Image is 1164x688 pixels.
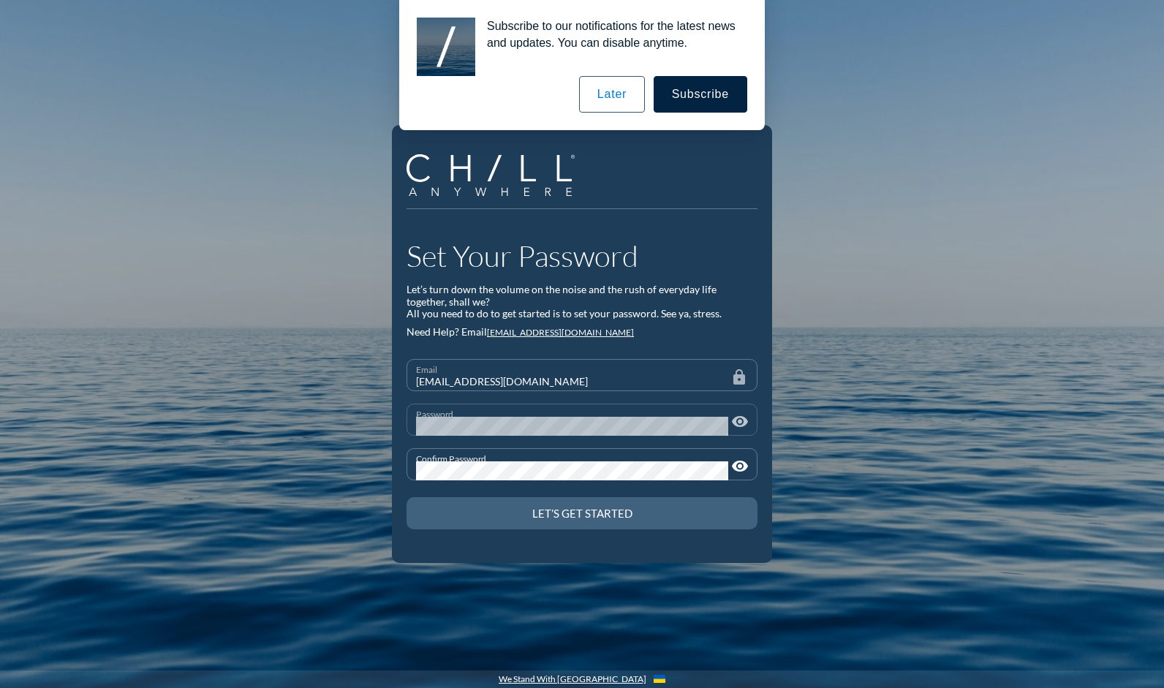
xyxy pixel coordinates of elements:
input: Password [416,417,728,436]
h1: Set Your Password [407,238,757,273]
button: Subscribe [654,76,747,113]
span: Need Help? Email [407,325,487,338]
i: visibility [731,413,749,431]
i: visibility [731,458,749,475]
div: Subscribe to our notifications for the latest news and updates. You can disable anytime. [475,18,747,51]
a: [EMAIL_ADDRESS][DOMAIN_NAME] [487,327,634,338]
button: Later [579,76,645,113]
img: notification icon [417,18,475,76]
a: Company Logo [407,154,586,198]
img: Flag_of_Ukraine.1aeecd60.svg [654,675,665,683]
div: Let’s Get Started [432,507,732,520]
a: We Stand With [GEOGRAPHIC_DATA] [499,674,646,684]
input: Confirm Password [416,461,728,480]
button: Let’s Get Started [407,497,757,529]
div: Let’s turn down the volume on the noise and the rush of everyday life together, shall we? All you... [407,284,757,320]
img: Company Logo [407,154,575,196]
